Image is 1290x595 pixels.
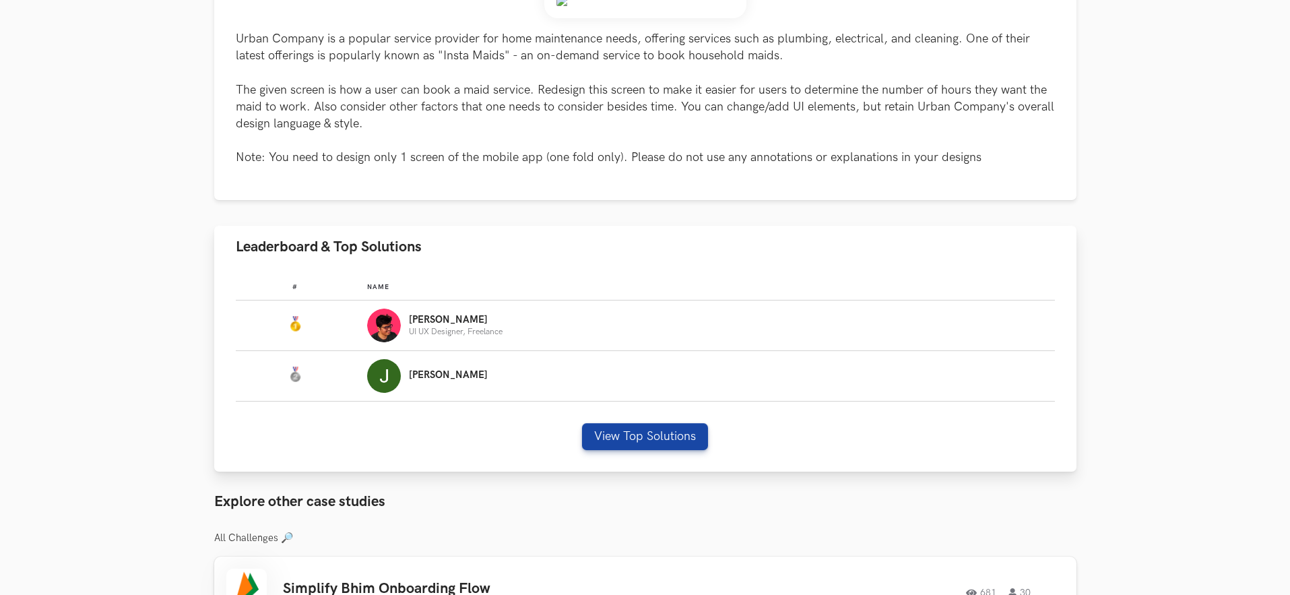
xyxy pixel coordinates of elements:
[409,327,503,336] p: UI UX Designer, Freelance
[214,268,1076,472] div: Leaderboard & Top Solutions
[214,532,1076,544] h3: All Challenges 🔎
[236,272,1055,402] table: Leaderboard
[214,226,1076,268] button: Leaderboard & Top Solutions
[287,316,303,332] img: Gold Medal
[214,493,1076,511] h3: Explore other case studies
[409,370,488,381] p: [PERSON_NAME]
[409,315,503,325] p: [PERSON_NAME]
[367,359,401,393] img: Profile photo
[287,367,303,383] img: Silver Medal
[292,283,298,291] span: #
[582,423,708,450] button: View Top Solutions
[367,309,401,342] img: Profile photo
[236,30,1055,166] p: Urban Company is a popular service provider for home maintenance needs, offering services such as...
[236,238,422,256] span: Leaderboard & Top Solutions
[367,283,389,291] span: Name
